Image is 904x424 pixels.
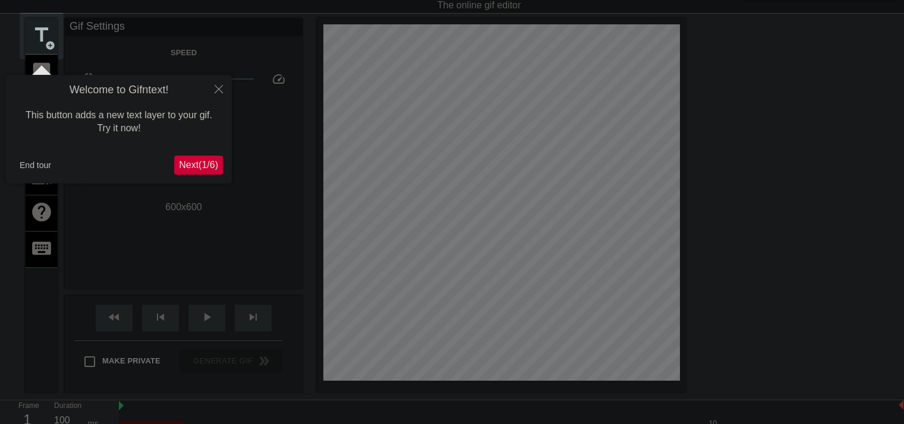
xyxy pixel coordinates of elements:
[15,97,223,147] div: This button adds a new text layer to your gif. Try it now!
[174,156,223,175] button: Next
[15,84,223,97] h4: Welcome to Gifntext!
[15,156,56,174] button: End tour
[179,160,218,170] span: Next ( 1 / 6 )
[206,75,232,102] button: Close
